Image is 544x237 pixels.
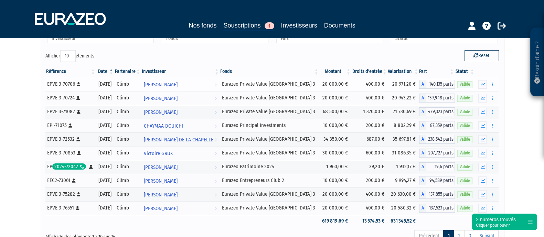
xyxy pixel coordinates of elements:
[214,188,217,201] i: Voir l'investisseur
[419,204,426,213] span: A
[457,191,472,198] span: Valide
[141,160,220,174] a: [PERSON_NAME]
[223,21,274,31] a: Souscriptions1
[47,163,94,170] div: EP
[214,161,217,174] i: Voir l'investisseur
[144,133,213,146] span: [PERSON_NAME] DE LA CHAPELLE
[419,107,426,116] span: A
[76,137,80,141] i: [Français] Personne physique
[214,133,217,146] i: Voir l'investisseur
[47,80,94,88] div: EPVE 3-70706
[319,187,351,201] td: 20 000,00 €
[141,201,220,215] a: [PERSON_NAME]
[351,187,388,201] td: 400,00 €
[457,136,472,143] span: Valide
[47,191,94,198] div: EPVE 3-75282
[426,204,455,213] span: 137,523 parts
[388,91,419,105] td: 20 943,22 €
[351,77,388,91] td: 400,00 €
[319,201,351,215] td: 20 000,00 €
[68,123,72,128] i: [Français] Personne physique
[141,77,220,91] a: [PERSON_NAME]
[419,204,455,213] div: A - Eurazeo Private Value Europe 3
[114,187,141,201] td: Climb
[114,77,141,91] td: Climb
[222,122,317,129] div: Eurazeo Principal Investments
[89,165,93,169] i: [Français] Personne physique
[141,132,220,146] a: [PERSON_NAME] DE LA CHAPELLE
[281,21,317,30] a: Investisseurs
[60,50,76,62] select: Afficheréléments
[426,162,455,171] span: 19,6 parts
[114,132,141,146] td: Climb
[76,96,80,100] i: [Français] Personne physique
[457,205,472,212] span: Valide
[426,149,455,158] span: 207,727 parts
[114,160,141,174] td: Climb
[47,149,94,157] div: EPVE 3-70853
[45,50,94,62] label: Afficher éléments
[141,91,220,105] a: [PERSON_NAME]
[319,66,351,77] th: Montant: activer pour trier la colonne par ordre croissant
[324,21,355,30] a: Documents
[388,119,419,132] td: 8 802,29 €
[351,174,388,187] td: 200,00 €
[419,121,426,130] span: A
[426,135,455,144] span: 238,542 parts
[141,105,220,119] a: [PERSON_NAME]
[77,192,81,196] i: [Français] Personne physique
[426,80,455,89] span: 140,135 parts
[419,66,455,77] th: Part: activer pour trier la colonne par ordre croissant
[319,160,351,174] td: 1 960,00 €
[457,177,472,184] span: Valide
[114,91,141,105] td: Climb
[419,149,426,158] span: A
[214,92,217,105] i: Voir l'investisseur
[77,82,81,86] i: [Français] Personne physique
[388,146,419,160] td: 31 086,35 €
[351,105,388,119] td: 1 370,00 €
[319,132,351,146] td: 34 350,00 €
[222,80,317,88] div: Eurazeo Private Value [GEOGRAPHIC_DATA] 3
[419,149,455,158] div: A - Eurazeo Private Value Europe 3
[351,132,388,146] td: 687,00 €
[457,150,472,157] span: Valide
[220,66,319,77] th: Fonds: activer pour trier la colonne par ordre croissant
[45,66,96,77] th: Référence : activer pour trier la colonne par ordre croissant
[388,187,419,201] td: 20 630,00 €
[214,175,217,187] i: Voir l'investisseur
[47,177,94,184] div: EEC2-73061
[351,91,388,105] td: 400,00 €
[457,164,472,170] span: Valide
[222,149,317,157] div: Eurazeo Private Value [GEOGRAPHIC_DATA] 3
[351,160,388,174] td: 39,20 €
[426,176,455,185] span: 94,589 parts
[388,66,419,77] th: Valorisation: activer pour trier la colonne par ordre croissant
[419,190,426,199] span: A
[419,162,426,171] span: A
[319,91,351,105] td: 20 000,00 €
[351,119,388,132] td: 200,00 €
[189,21,216,30] a: Nos fonds
[351,146,388,160] td: 600,00 €
[319,119,351,132] td: 10 000,00 €
[141,66,220,77] th: Investisseur: activer pour trier la colonne par ordre croissant
[72,179,76,183] i: [Français] Personne physique
[351,201,388,215] td: 400,00 €
[47,108,94,115] div: EPVE 3-71082
[214,106,217,119] i: Voir l'investisseur
[144,78,178,91] span: [PERSON_NAME]
[144,188,178,201] span: [PERSON_NAME]
[144,120,183,132] span: CHAYMAA DOUICHI
[426,190,455,199] span: 137,855 parts
[388,132,419,146] td: 35 697,81 €
[319,105,351,119] td: 68 500,00 €
[214,78,217,91] i: Voir l'investisseur
[214,202,217,215] i: Voir l'investisseur
[222,177,317,184] div: Eurazeo Entrepreneurs Club 2
[351,66,388,77] th: Droits d'entrée: activer pour trier la colonne par ordre croissant
[419,80,426,89] span: A
[141,174,220,187] a: [PERSON_NAME]
[419,190,455,199] div: A - Eurazeo Private Value Europe 3
[98,94,112,101] div: [DATE]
